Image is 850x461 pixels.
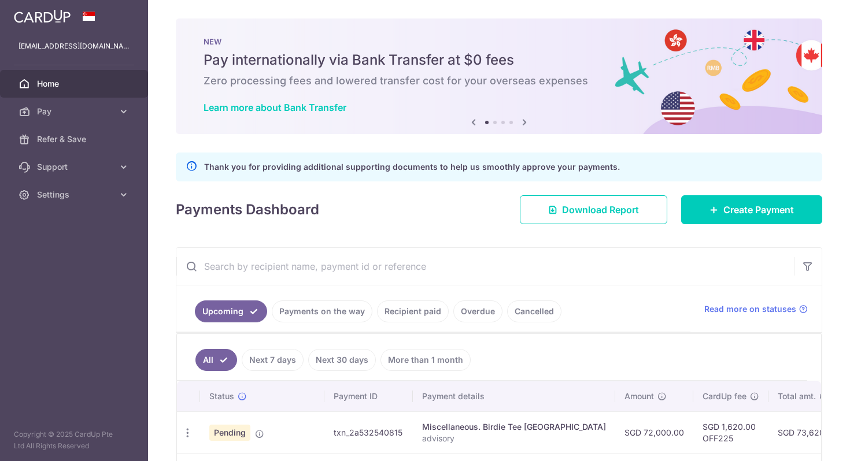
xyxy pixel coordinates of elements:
span: Read more on statuses [704,303,796,315]
p: Thank you for providing additional supporting documents to help us smoothly approve your payments. [204,160,620,174]
td: SGD 1,620.00 OFF225 [693,411,768,453]
span: Pending [209,425,250,441]
span: Home [37,78,113,90]
h6: Zero processing fees and lowered transfer cost for your overseas expenses [204,74,794,88]
input: Search by recipient name, payment id or reference [176,248,794,285]
span: Status [209,391,234,402]
h4: Payments Dashboard [176,199,319,220]
a: Recipient paid [377,300,449,322]
span: Settings [37,189,113,200]
a: Next 30 days [308,349,376,371]
a: More than 1 month [380,349,471,371]
td: SGD 72,000.00 [615,411,693,453]
p: [EMAIL_ADDRESS][DOMAIN_NAME] [19,40,130,52]
div: Miscellaneous. Birdie Tee [GEOGRAPHIC_DATA] [422,421,606,433]
span: Support [37,161,113,173]
span: Total amt. [778,391,816,402]
a: Overdue [453,300,502,322]
span: Pay [37,106,113,117]
td: SGD 73,620.00 [768,411,847,453]
a: Learn more about Bank Transfer [204,102,346,113]
a: Download Report [520,195,667,224]
th: Payment ID [324,381,413,411]
span: Amount [624,391,654,402]
iframe: Opens a widget where you can find more information [775,426,838,455]
a: Payments on the way [272,300,372,322]
a: Read more on statuses [704,303,808,315]
span: CardUp fee [703,391,746,402]
a: Cancelled [507,300,561,322]
p: NEW [204,37,794,46]
td: txn_2a532540815 [324,411,413,453]
a: Create Payment [681,195,822,224]
img: Bank transfer banner [176,18,822,134]
a: Next 7 days [242,349,304,371]
span: Download Report [562,203,639,217]
th: Payment details [413,381,615,411]
span: Create Payment [723,203,794,217]
img: CardUp [14,9,71,23]
h5: Pay internationally via Bank Transfer at $0 fees [204,51,794,69]
span: Refer & Save [37,133,113,145]
a: All [195,349,237,371]
a: Upcoming [195,300,267,322]
p: advisory [422,433,606,444]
